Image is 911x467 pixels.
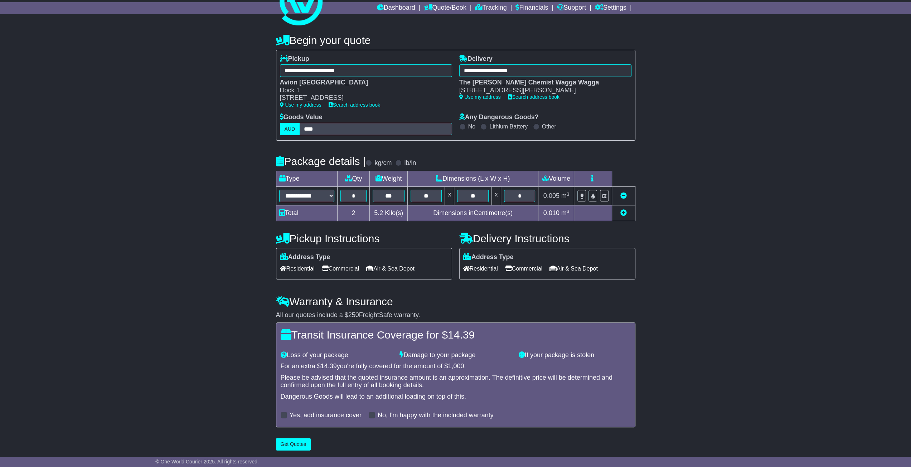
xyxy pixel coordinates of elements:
[281,374,631,389] div: Please be advised that the quoted insurance amount is an approximation. The definitive price will...
[276,155,366,167] h4: Package details |
[459,94,501,100] a: Use my address
[542,123,556,130] label: Other
[280,263,315,274] span: Residential
[276,171,337,187] td: Type
[459,55,493,63] label: Delivery
[276,296,635,307] h4: Warranty & Insurance
[491,187,501,205] td: x
[549,263,598,274] span: Air & Sea Depot
[424,2,466,14] a: Quote/Book
[366,263,415,274] span: Air & Sea Depot
[475,2,507,14] a: Tracking
[459,233,635,244] h4: Delivery Instructions
[276,233,452,244] h4: Pickup Instructions
[595,2,626,14] a: Settings
[515,351,634,359] div: If your package is stolen
[337,205,370,221] td: 2
[448,329,475,341] span: 14.39
[276,311,635,319] div: All our quotes include a $ FreightSafe warranty.
[276,438,311,451] button: Get Quotes
[567,209,570,214] sup: 3
[459,79,624,87] div: The [PERSON_NAME] Chemist Wagga Wagga
[370,171,408,187] td: Weight
[377,2,415,14] a: Dashboard
[280,102,321,108] a: Use my address
[445,187,454,205] td: x
[280,123,300,135] label: AUD
[280,55,309,63] label: Pickup
[468,123,475,130] label: No
[276,34,635,46] h4: Begin your quote
[505,263,542,274] span: Commercial
[489,123,528,130] label: Lithium Battery
[280,113,323,121] label: Goods Value
[280,94,445,102] div: [STREET_ADDRESS]
[337,171,370,187] td: Qty
[348,311,359,318] span: 250
[463,253,514,261] label: Address Type
[407,171,538,187] td: Dimensions (L x W x H)
[463,263,498,274] span: Residential
[508,94,559,100] a: Search address book
[567,191,570,197] sup: 3
[561,192,570,199] span: m
[290,412,362,419] label: Yes, add insurance cover
[620,209,627,217] a: Add new item
[155,459,259,464] span: © One World Courier 2025. All rights reserved.
[515,2,548,14] a: Financials
[280,253,330,261] label: Address Type
[396,351,515,359] div: Damage to your package
[280,87,445,94] div: Dock 1
[459,113,539,121] label: Any Dangerous Goods?
[459,87,624,94] div: [STREET_ADDRESS][PERSON_NAME]
[280,79,445,87] div: Avion [GEOGRAPHIC_DATA]
[543,192,559,199] span: 0.005
[329,102,380,108] a: Search address book
[277,351,396,359] div: Loss of your package
[374,209,383,217] span: 5.2
[407,205,538,221] td: Dimensions in Centimetre(s)
[281,393,631,401] div: Dangerous Goods will lead to an additional loading on top of this.
[281,363,631,370] div: For an extra $ you're fully covered for the amount of $ .
[276,205,337,221] td: Total
[321,363,337,370] span: 14.39
[448,363,464,370] span: 1,000
[378,412,494,419] label: No, I'm happy with the included warranty
[281,329,631,341] h4: Transit Insurance Coverage for $
[538,171,574,187] td: Volume
[370,205,408,221] td: Kilo(s)
[374,159,392,167] label: kg/cm
[557,2,586,14] a: Support
[322,263,359,274] span: Commercial
[620,192,627,199] a: Remove this item
[561,209,570,217] span: m
[404,159,416,167] label: lb/in
[543,209,559,217] span: 0.010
